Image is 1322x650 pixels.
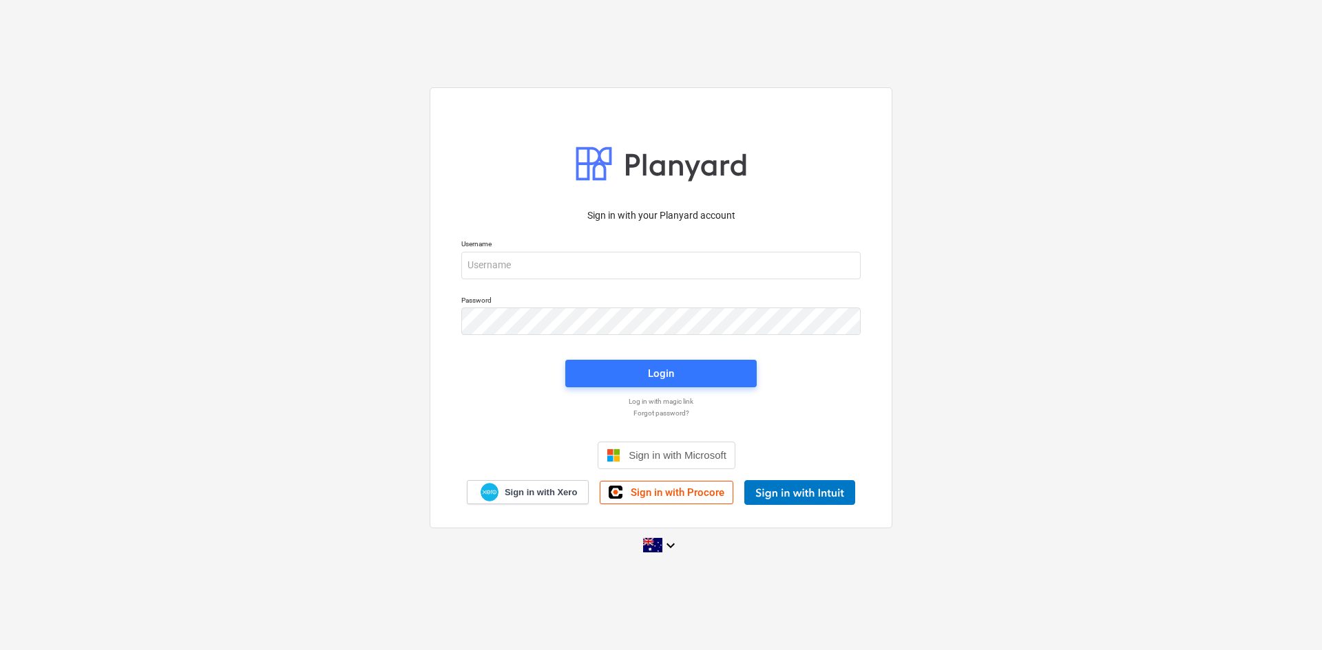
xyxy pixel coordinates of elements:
[648,365,674,382] div: Login
[454,397,868,406] a: Log in with magic link
[629,449,726,461] span: Sign in with Microsoft
[461,208,861,223] p: Sign in with your Planyard account
[481,483,499,501] img: Xero logo
[607,448,620,462] img: Microsoft logo
[461,252,861,279] input: Username
[461,239,861,251] p: Username
[467,480,589,504] a: Sign in with Xero
[505,486,577,499] span: Sign in with Xero
[454,409,868,418] a: Forgot password?
[631,486,724,499] span: Sign in with Procore
[461,296,861,307] p: Password
[600,481,733,504] a: Sign in with Procore
[662,537,679,554] i: keyboard_arrow_down
[565,360,757,387] button: Login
